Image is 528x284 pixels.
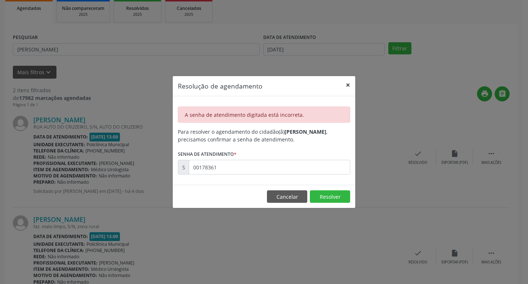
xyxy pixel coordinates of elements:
[178,148,236,160] label: Senha de atendimento
[178,107,350,123] div: A senha de atendimento digitada está incorreta.
[178,160,189,175] div: S
[310,190,350,203] button: Resolver
[178,81,263,91] h5: Resolução de agendamento
[178,128,350,143] div: Para resolver o agendamento do cidadão(ã) , precisamos confirmar a senha de atendimento.
[285,128,326,135] b: [PERSON_NAME]
[341,76,355,94] button: Close
[267,190,307,203] button: Cancelar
